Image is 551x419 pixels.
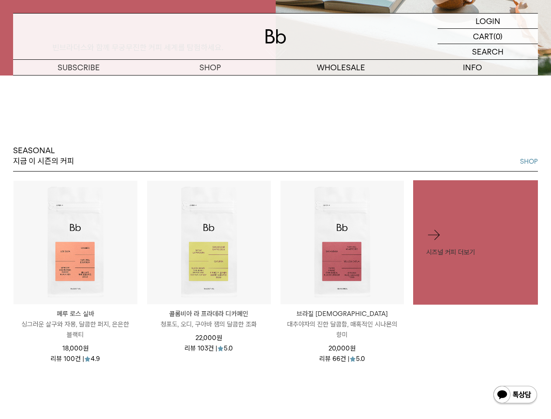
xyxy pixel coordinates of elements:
span: 원 [216,334,222,342]
a: SUBSCRIBE [13,60,144,75]
a: SHOP [520,156,538,167]
img: 페루 로스 실바 [14,181,137,305]
div: 리뷰 100건 | 4.9 [51,354,100,362]
p: SEASONAL 지금 이 시즌의 커피 [13,145,74,167]
a: SHOP [144,60,276,75]
p: 시즈널 커피 더보기 [426,247,525,258]
a: 콜롬비아 라 프라데라 디카페인 청포도, 오디, 구아바 잼의 달콤한 조화 [147,309,271,330]
a: CART (0) [438,29,538,44]
p: 대추야자의 진한 달콤함, 매혹적인 시나몬의 향미 [281,319,404,340]
img: 콜롬비아 라 프라데라 디카페인 [147,181,271,305]
p: 싱그러운 살구와 자몽, 달콤한 퍼지, 은은한 블랙티 [14,319,137,340]
span: 22,000 [195,334,222,342]
span: 원 [83,344,89,352]
span: 원 [350,344,356,352]
p: INFO [407,60,538,75]
p: 브라질 [DEMOGRAPHIC_DATA] [281,309,404,319]
span: 20,000 [329,344,356,352]
img: 브라질 사맘바이아 [281,181,404,305]
img: 로고 [265,29,286,44]
span: 18,000 [62,344,89,352]
a: 페루 로스 실바 싱그러운 살구와 자몽, 달콤한 퍼지, 은은한 블랙티 [14,309,137,340]
a: 시즈널 커피 더보기 [413,180,538,305]
p: WHOLESALE [276,60,407,75]
p: SEARCH [472,44,503,59]
p: (0) [493,29,503,44]
a: 브라질 [DEMOGRAPHIC_DATA] 대추야자의 진한 달콤함, 매혹적인 시나몬의 향미 [281,309,404,340]
img: 카카오톡 채널 1:1 채팅 버튼 [493,385,538,406]
a: LOGIN [438,14,538,29]
div: 리뷰 66건 | 5.0 [319,354,365,362]
div: 리뷰 103건 | 5.0 [185,343,233,352]
p: 콜롬비아 라 프라데라 디카페인 [147,309,271,319]
p: CART [473,29,493,44]
p: 청포도, 오디, 구아바 잼의 달콤한 조화 [147,319,271,330]
p: 페루 로스 실바 [14,309,137,319]
p: LOGIN [476,14,500,28]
